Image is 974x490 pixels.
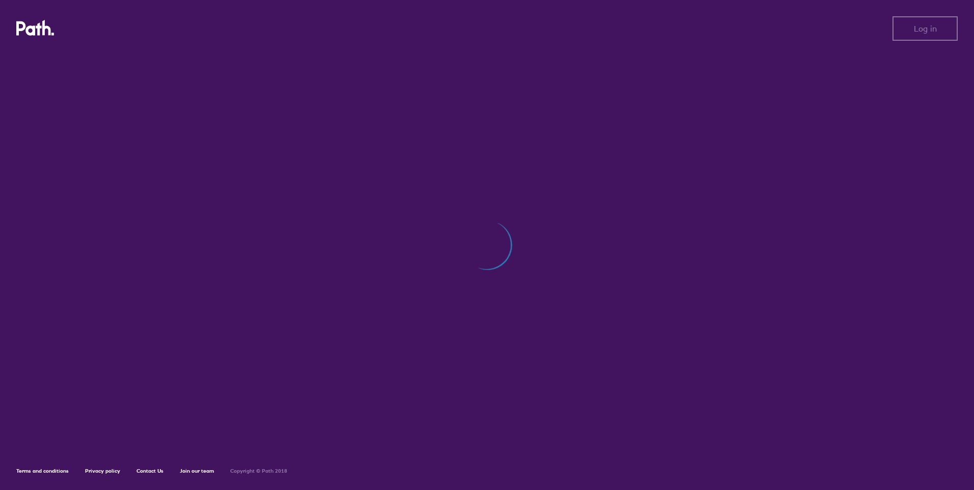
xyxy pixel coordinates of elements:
[914,24,937,33] span: Log in
[85,468,120,474] a: Privacy policy
[180,468,214,474] a: Join our team
[137,468,164,474] a: Contact Us
[892,16,958,41] button: Log in
[16,468,69,474] a: Terms and conditions
[230,468,287,474] h6: Copyright © Path 2018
